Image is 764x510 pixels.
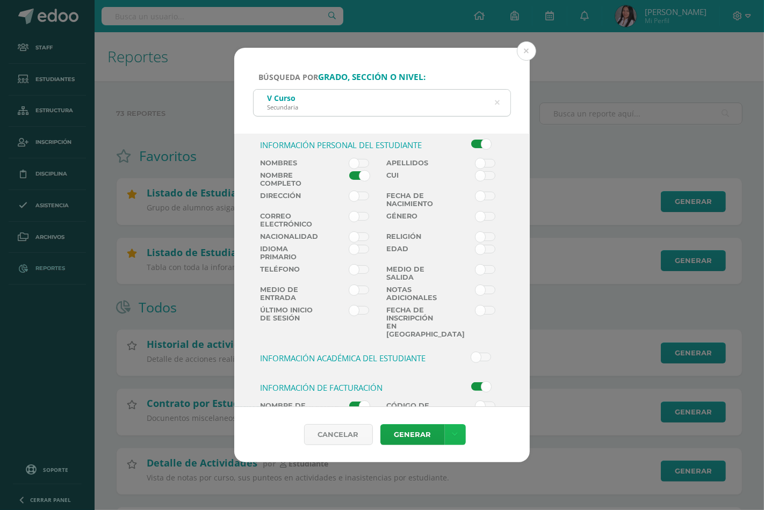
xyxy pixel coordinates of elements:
label: Edad [382,245,445,261]
label: Correo electrónico [256,212,319,228]
div: Secundaria [267,103,298,111]
div: Cancelar [304,424,373,445]
label: Medio de Entrada [256,286,319,302]
h3: Información académica del Estudiante [260,353,441,363]
label: Teléfono [256,265,319,281]
label: Código de Referencia [382,402,445,418]
label: Apellidos [382,159,445,167]
label: Medio de Salida [382,265,445,281]
input: ej. Primero primaria, etc. [254,90,510,116]
label: Idioma Primario [256,245,319,261]
span: Búsqueda por [258,72,426,82]
h3: Información de facturación [260,382,441,393]
label: Notas adicionales [382,286,445,302]
div: V Curso [267,93,298,103]
label: CUI [382,171,445,187]
h3: Información Personal del Estudiante [260,140,441,150]
label: Fecha de inscripción en [GEOGRAPHIC_DATA] [382,306,445,338]
label: Último inicio de sesión [256,306,319,338]
a: Generar [380,424,445,445]
label: Nacionalidad [256,232,319,241]
label: Nombre de Referencia [256,402,319,418]
button: Close (Esc) [517,41,536,61]
label: Dirección [256,192,319,208]
label: Fecha de Nacimiento [382,192,445,208]
label: Religión [382,232,445,241]
strong: grado, sección o nivel: [318,71,426,83]
label: Género [382,212,445,228]
label: Nombres [256,159,319,167]
label: Nombre Completo [256,171,319,187]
